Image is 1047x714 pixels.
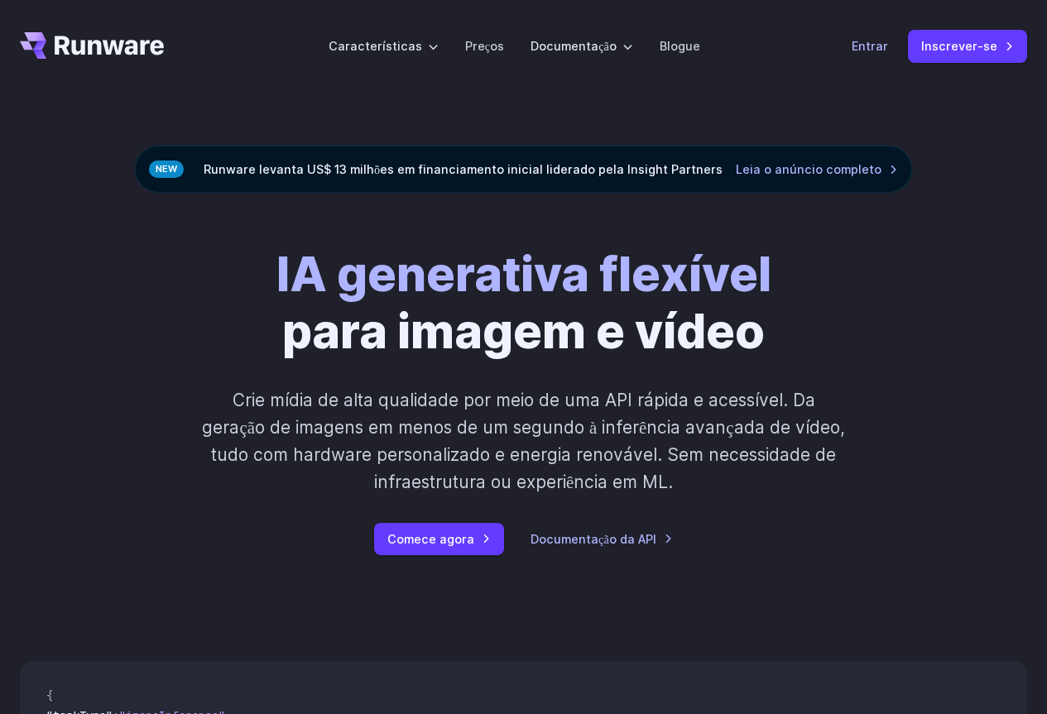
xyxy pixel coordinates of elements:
[852,39,888,53] font: Entrar
[329,39,422,53] font: Características
[387,532,474,546] font: Comece agora
[852,36,888,55] a: Entrar
[908,30,1027,62] a: Inscrever-se
[531,532,656,546] font: Documentação da API
[465,39,504,53] font: Preços
[204,162,723,176] font: Runware levanta US$ 13 milhões em financiamento inicial liderado pela Insight Partners
[276,245,771,303] font: IA generativa flexível
[660,39,700,53] font: Blogue
[736,160,898,179] a: Leia o anúncio completo
[20,32,164,59] a: Vá para /
[531,530,673,549] a: Documentação da API
[465,36,504,55] a: Preços
[660,36,700,55] a: Blogue
[282,302,765,360] font: para imagem e vídeo
[46,688,53,703] span: {
[531,39,617,53] font: Documentação
[921,39,997,53] font: Inscrever-se
[374,523,504,555] a: Comece agora
[736,162,881,176] font: Leia o anúncio completo
[202,390,844,493] font: Crie mídia de alta qualidade por meio de uma API rápida e acessível. Da geração de imagens em men...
